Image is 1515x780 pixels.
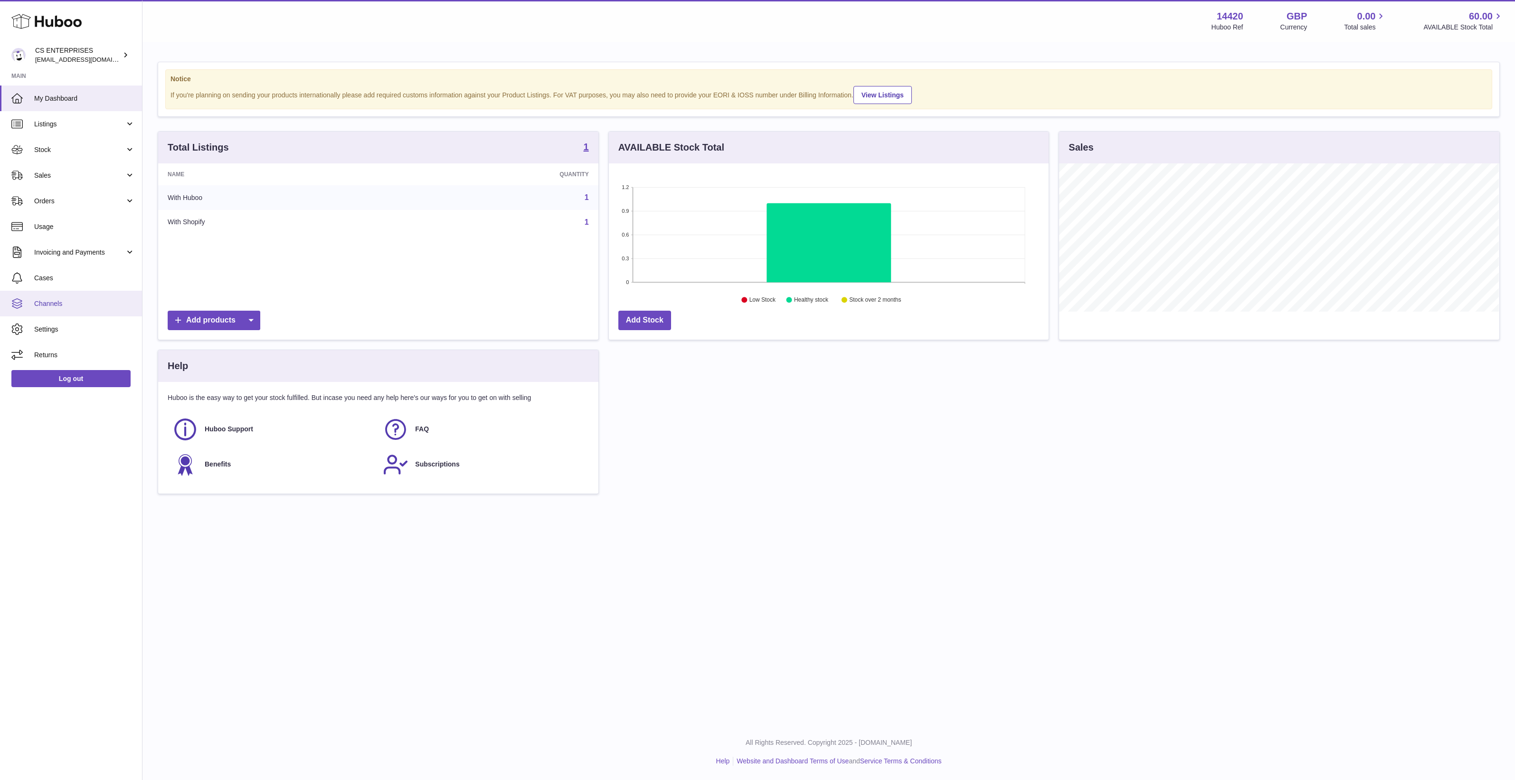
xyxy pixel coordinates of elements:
[1217,10,1243,23] strong: 14420
[158,210,396,235] td: With Shopify
[34,145,125,154] span: Stock
[1357,10,1376,23] span: 0.00
[622,232,629,238] text: 0.6
[849,297,901,304] text: Stock over 2 months
[584,142,589,153] a: 1
[626,279,629,285] text: 0
[34,171,125,180] span: Sales
[168,141,229,154] h3: Total Listings
[34,299,135,308] span: Channels
[584,142,589,152] strong: 1
[170,75,1487,84] strong: Notice
[11,370,131,387] a: Log out
[737,757,849,765] a: Website and Dashboard Terms of Use
[396,163,598,185] th: Quantity
[158,185,396,210] td: With Huboo
[618,141,724,154] h3: AVAILABLE Stock Total
[618,311,671,330] a: Add Stock
[585,218,589,226] a: 1
[733,757,941,766] li: and
[1423,23,1504,32] span: AVAILABLE Stock Total
[1344,23,1386,32] span: Total sales
[622,256,629,261] text: 0.3
[383,452,584,477] a: Subscriptions
[794,297,829,304] text: Healthy stock
[853,86,912,104] a: View Listings
[34,120,125,129] span: Listings
[1344,10,1386,32] a: 0.00 Total sales
[168,311,260,330] a: Add products
[11,48,26,62] img: internalAdmin-14420@internal.huboo.com
[1469,10,1493,23] span: 60.00
[205,460,231,469] span: Benefits
[34,351,135,360] span: Returns
[34,94,135,103] span: My Dashboard
[172,417,373,442] a: Huboo Support
[860,757,942,765] a: Service Terms & Conditions
[1212,23,1243,32] div: Huboo Ref
[585,193,589,201] a: 1
[622,208,629,214] text: 0.9
[415,425,429,434] span: FAQ
[150,738,1507,747] p: All Rights Reserved. Copyright 2025 - [DOMAIN_NAME]
[34,222,135,231] span: Usage
[172,452,373,477] a: Benefits
[34,248,125,257] span: Invoicing and Payments
[1287,10,1307,23] strong: GBP
[170,85,1487,104] div: If you're planning on sending your products internationally please add required customs informati...
[749,297,776,304] text: Low Stock
[34,197,125,206] span: Orders
[34,325,135,334] span: Settings
[158,163,396,185] th: Name
[1069,141,1093,154] h3: Sales
[205,425,253,434] span: Huboo Support
[35,56,140,63] span: [EMAIL_ADDRESS][DOMAIN_NAME]
[415,460,459,469] span: Subscriptions
[383,417,584,442] a: FAQ
[35,46,121,64] div: CS ENTERPRISES
[168,360,188,372] h3: Help
[716,757,730,765] a: Help
[1423,10,1504,32] a: 60.00 AVAILABLE Stock Total
[34,274,135,283] span: Cases
[168,393,589,402] p: Huboo is the easy way to get your stock fulfilled. But incase you need any help here's our ways f...
[622,184,629,190] text: 1.2
[1280,23,1307,32] div: Currency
